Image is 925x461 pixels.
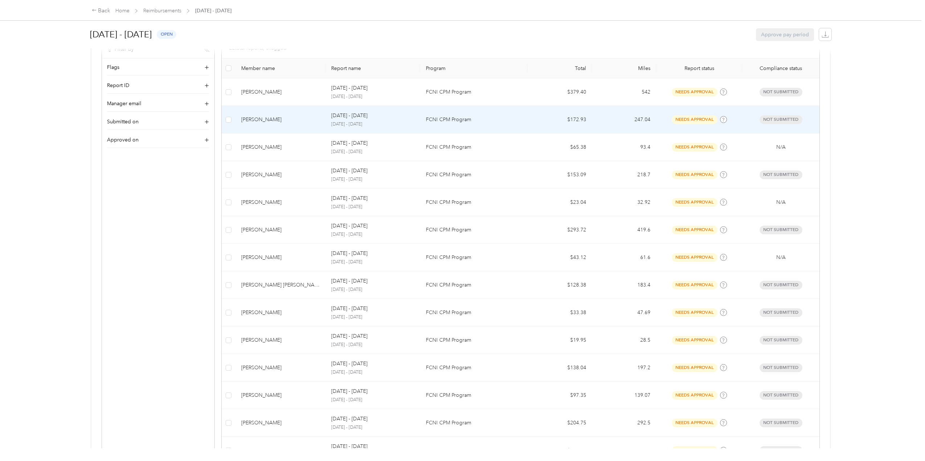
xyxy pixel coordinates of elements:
td: FCNI CPM Program [420,271,527,299]
p: [DATE] - [DATE] [331,287,414,293]
p: FCNI CPM Program [426,419,522,427]
p: FCNI CPM Program [426,88,522,96]
td: FCNI CPM Program [420,382,527,409]
span: Approved on [107,136,139,144]
span: needs approval [672,336,718,344]
td: $65.38 [527,133,592,161]
span: Not submitted [760,170,802,179]
td: $138.04 [527,354,592,382]
p: [DATE] - [DATE] [331,277,367,285]
span: needs approval [672,446,718,454]
td: $19.95 [527,326,592,354]
p: [DATE] - [DATE] [331,332,367,340]
div: Member name [241,65,320,71]
div: Total [533,65,586,71]
p: [DATE] - [DATE] [331,250,367,258]
td: FCNI CPM Program [420,299,527,326]
td: FCNI CPM Program [420,216,527,244]
a: Home [115,8,129,14]
td: 247.04 [592,106,657,133]
p: [DATE] - [DATE] [331,443,367,450]
td: 197.2 [592,354,657,382]
span: open [157,30,176,38]
p: FCNI CPM Program [426,116,522,124]
div: [PERSON_NAME] [241,364,320,372]
span: Not submitted [760,391,802,399]
p: [DATE] - [DATE] [331,176,414,183]
td: $293.72 [527,216,592,244]
td: FCNI CPM Program [420,78,527,106]
td: FCNI CPM Program [420,106,527,133]
p: FCNI CPM Program [426,309,522,317]
div: [PERSON_NAME] [241,143,320,151]
td: 139.07 [592,382,657,409]
p: [DATE] - [DATE] [331,369,414,376]
p: FCNI CPM Program [426,446,522,454]
div: Miles [598,65,651,71]
span: needs approval [672,88,718,96]
th: Program [420,58,527,78]
span: [DATE] - [DATE] [195,7,231,15]
td: FCNI CPM Program [420,354,527,382]
td: N/A [742,189,819,216]
span: needs approval [672,253,718,262]
p: [DATE] - [DATE] [331,314,414,321]
span: Not submitted [760,226,802,234]
div: [PERSON_NAME] [241,254,320,262]
div: [PERSON_NAME] [241,309,320,317]
td: $153.09 [527,161,592,189]
td: $172.93 [527,106,592,133]
span: needs approval [672,198,718,206]
p: FCNI CPM Program [426,336,522,344]
p: [DATE] - [DATE] [331,259,414,266]
span: Not submitted [760,281,802,289]
span: Flags [107,63,119,71]
p: [DATE] - [DATE] [331,424,414,431]
span: Not submitted [760,336,802,344]
p: [DATE] - [DATE] [331,94,414,100]
div: [PERSON_NAME] [241,198,320,206]
th: Member name [235,58,326,78]
td: N/A [742,244,819,271]
td: $204.75 [527,409,592,437]
span: Not submitted [760,419,802,427]
span: Compliance status [748,65,814,71]
span: Report status [662,65,736,71]
p: [DATE] - [DATE] [331,194,367,202]
p: FCNI CPM Program [426,364,522,372]
p: [DATE] - [DATE] [331,387,367,395]
td: FCNI CPM Program [420,161,527,189]
div: [PERSON_NAME] [241,88,320,96]
div: [PERSON_NAME] [241,116,320,124]
td: 419.6 [592,216,657,244]
td: $97.35 [527,382,592,409]
p: [DATE] - [DATE] [331,84,367,92]
td: 292.5 [592,409,657,437]
span: Not submitted [760,308,802,317]
span: Submitted on [107,118,139,125]
p: [DATE] - [DATE] [331,231,414,238]
p: FCNI CPM Program [426,143,522,151]
p: FCNI CPM Program [426,281,522,289]
p: [DATE] - [DATE] [331,415,367,423]
p: [DATE] - [DATE] [331,112,367,120]
span: needs approval [672,391,718,399]
span: Not submitted [760,446,802,454]
td: $379.40 [527,78,592,106]
span: needs approval [672,419,718,427]
td: $33.38 [527,299,592,326]
p: [DATE] - [DATE] [331,121,414,128]
td: 183.4 [592,271,657,299]
td: $43.12 [527,244,592,271]
td: 28.5 [592,326,657,354]
td: 218.7 [592,161,657,189]
span: needs approval [672,363,718,372]
td: 93.4 [592,133,657,161]
p: [DATE] - [DATE] [331,305,367,313]
span: Not submitted [760,88,802,96]
div: [PERSON_NAME] [241,171,320,179]
div: [PERSON_NAME] [241,419,320,427]
span: needs approval [672,143,718,151]
td: FCNI CPM Program [420,326,527,354]
p: [DATE] - [DATE] [331,139,367,147]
